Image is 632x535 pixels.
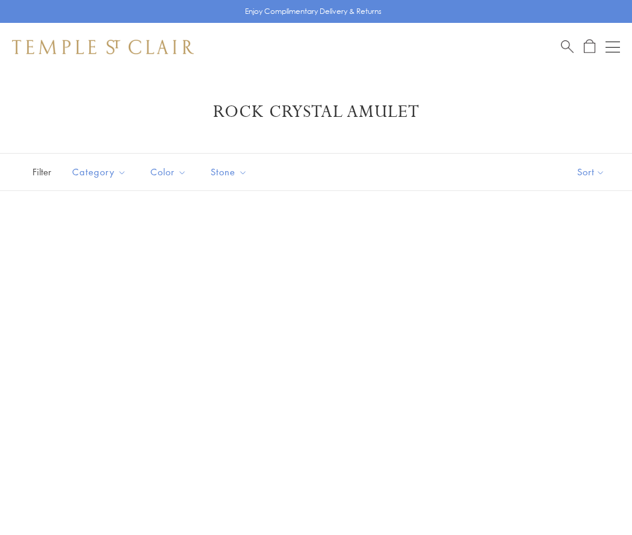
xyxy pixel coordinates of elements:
[245,5,382,17] p: Enjoy Complimentary Delivery & Returns
[584,39,595,54] a: Open Shopping Bag
[63,158,135,186] button: Category
[141,158,196,186] button: Color
[606,40,620,54] button: Open navigation
[202,158,256,186] button: Stone
[550,154,632,190] button: Show sort by
[66,164,135,180] span: Category
[205,164,256,180] span: Stone
[561,39,574,54] a: Search
[30,101,602,123] h1: Rock Crystal Amulet
[12,40,194,54] img: Temple St. Clair
[144,164,196,180] span: Color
